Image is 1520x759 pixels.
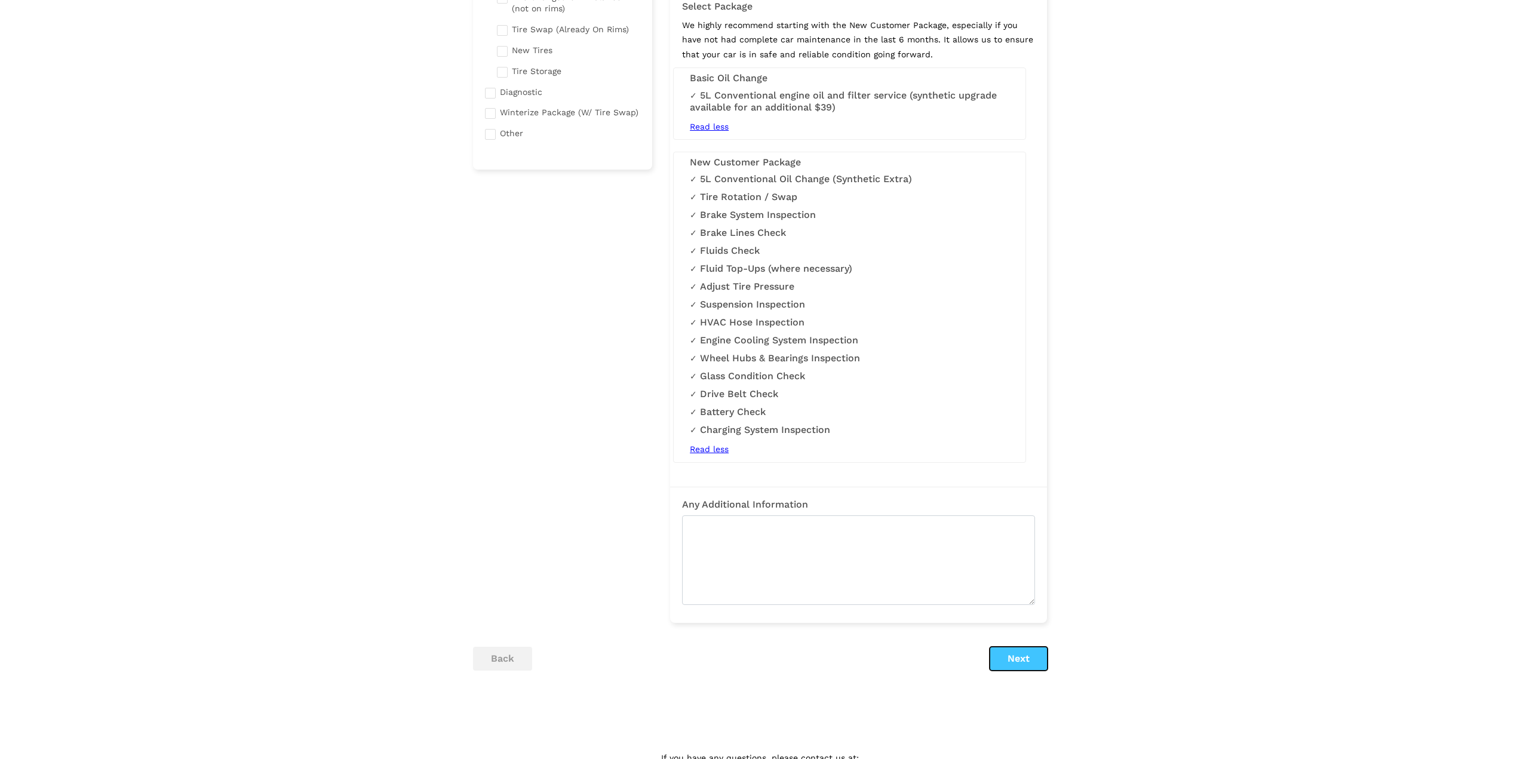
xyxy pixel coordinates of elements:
[690,122,729,131] span: Read less
[473,647,532,671] button: back
[690,299,1009,311] li: Suspension Inspection
[690,352,1009,364] li: Wheel Hubs & Bearings Inspection
[690,424,1009,436] li: Charging System Inspection
[682,1,1035,12] h3: Select Package
[690,406,1009,418] li: Battery Check
[690,388,1009,400] li: Drive Belt Check
[690,263,1009,275] li: Fluid Top-Ups (where necessary)
[690,227,1009,239] li: Brake Lines Check
[682,499,1035,510] h3: Any Additional Information
[690,370,1009,382] li: Glass Condition Check
[690,173,1009,185] li: 5L Conventional Oil Change (Synthetic Extra)
[690,316,1009,328] li: HVAC Hose Inspection
[690,157,1009,168] h3: New Customer Package
[690,245,1009,257] li: Fluids Check
[682,18,1035,62] p: We highly recommend starting with the New Customer Package, especially if you have not had comple...
[690,209,1009,221] li: Brake System Inspection
[690,191,1009,203] li: Tire Rotation / Swap
[690,444,729,454] span: Read less
[690,281,1009,293] li: Adjust Tire Pressure
[690,90,1009,113] li: 5L Conventional engine oil and filter service (synthetic upgrade available for an additional $39)
[690,334,1009,346] li: Engine Cooling System Inspection
[690,73,1009,84] h3: Basic Oil Change
[990,647,1048,671] button: Next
